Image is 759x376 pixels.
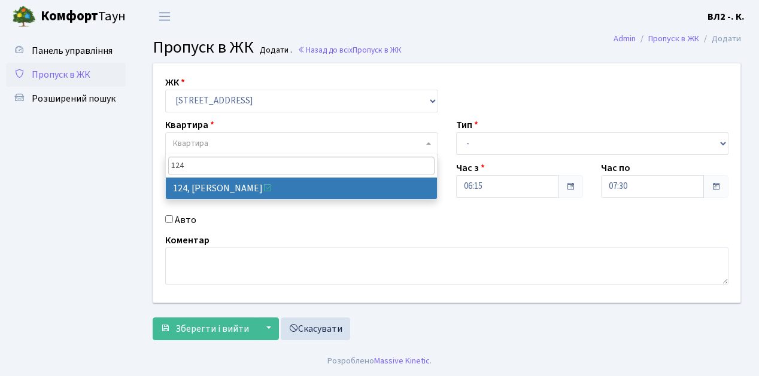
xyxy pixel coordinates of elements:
[153,35,254,59] span: Пропуск в ЖК
[166,178,438,199] li: 124, [PERSON_NAME]
[281,317,350,340] a: Скасувати
[374,354,430,367] a: Massive Kinetic
[150,7,180,26] button: Переключити навігацію
[165,75,185,90] label: ЖК
[165,118,214,132] label: Квартира
[601,161,630,175] label: Час по
[596,26,759,51] nav: breadcrumb
[699,32,741,45] li: Додати
[6,39,126,63] a: Панель управління
[32,68,90,81] span: Пропуск в ЖК
[173,137,208,149] span: Квартира
[327,354,432,368] div: Розроблено .
[6,63,126,87] a: Пропуск в ЖК
[353,44,402,56] span: Пропуск в ЖК
[614,32,636,45] a: Admin
[6,87,126,111] a: Розширений пошук
[708,10,745,23] b: ВЛ2 -. К.
[41,7,126,27] span: Таун
[41,7,98,26] b: Комфорт
[648,32,699,45] a: Пропуск в ЖК
[175,213,196,227] label: Авто
[708,10,745,24] a: ВЛ2 -. К.
[32,92,116,105] span: Розширений пошук
[32,44,113,57] span: Панель управління
[297,44,402,56] a: Назад до всіхПропуск в ЖК
[257,45,292,56] small: Додати .
[456,118,478,132] label: Тип
[175,322,249,335] span: Зберегти і вийти
[153,317,257,340] button: Зберегти і вийти
[12,5,36,29] img: logo.png
[456,161,485,175] label: Час з
[165,233,210,247] label: Коментар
